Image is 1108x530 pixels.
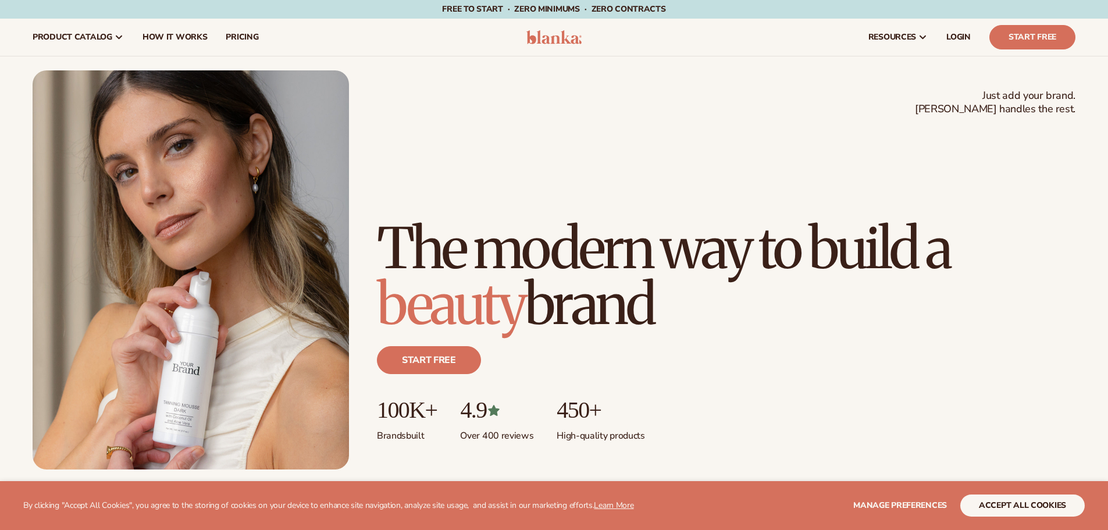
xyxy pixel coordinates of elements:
p: By clicking "Accept All Cookies", you agree to the storing of cookies on your device to enhance s... [23,501,634,511]
a: How It Works [133,19,217,56]
span: How It Works [142,33,208,42]
a: product catalog [23,19,133,56]
span: beauty [377,269,525,339]
p: 4.9 [460,397,533,423]
p: Over 400 reviews [460,423,533,442]
p: Brands built [377,423,437,442]
span: resources [868,33,916,42]
a: Start free [377,346,481,374]
a: Start Free [989,25,1075,49]
button: Manage preferences [853,495,947,517]
p: High-quality products [557,423,644,442]
a: pricing [216,19,268,56]
span: Just add your brand. [PERSON_NAME] handles the rest. [915,89,1075,116]
a: resources [859,19,937,56]
span: pricing [226,33,258,42]
img: Female holding tanning mousse. [33,70,349,469]
p: 450+ [557,397,644,423]
a: Learn More [594,500,633,511]
a: LOGIN [937,19,980,56]
span: product catalog [33,33,112,42]
p: 100K+ [377,397,437,423]
span: LOGIN [946,33,971,42]
span: Manage preferences [853,500,947,511]
button: accept all cookies [960,495,1085,517]
img: logo [526,30,582,44]
span: Free to start · ZERO minimums · ZERO contracts [442,3,665,15]
h1: The modern way to build a brand [377,220,1075,332]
